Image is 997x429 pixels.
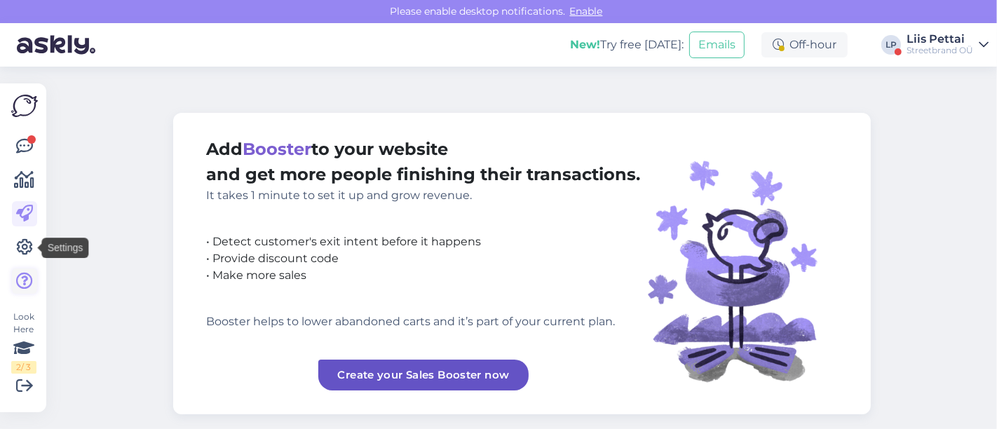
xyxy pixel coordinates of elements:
[907,34,973,45] div: Liis Pettai
[570,38,600,51] b: New!
[11,95,38,117] img: Askly Logo
[11,361,36,374] div: 2 / 3
[689,32,745,58] button: Emails
[907,34,989,56] a: Liis PettaiStreetbrand OÜ
[11,311,36,374] div: Look Here
[207,233,641,250] div: • Detect customer's exit intent before it happens
[243,139,312,159] span: Booster
[570,36,684,53] div: Try free [DATE]:
[907,45,973,56] div: Streetbrand OÜ
[207,187,641,204] div: It takes 1 minute to set it up and grow revenue.
[318,360,529,390] a: Create your Sales Booster now
[207,313,641,330] div: Booster helps to lower abandoned carts and it’s part of your current plan.
[566,5,607,18] span: Enable
[207,137,641,204] div: Add to your website and get more people finishing their transactions.
[641,137,837,390] img: illustration
[207,250,641,267] div: • Provide discount code
[207,267,641,284] div: • Make more sales
[42,238,89,258] div: Settings
[761,32,848,57] div: Off-hour
[881,35,901,55] div: LP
